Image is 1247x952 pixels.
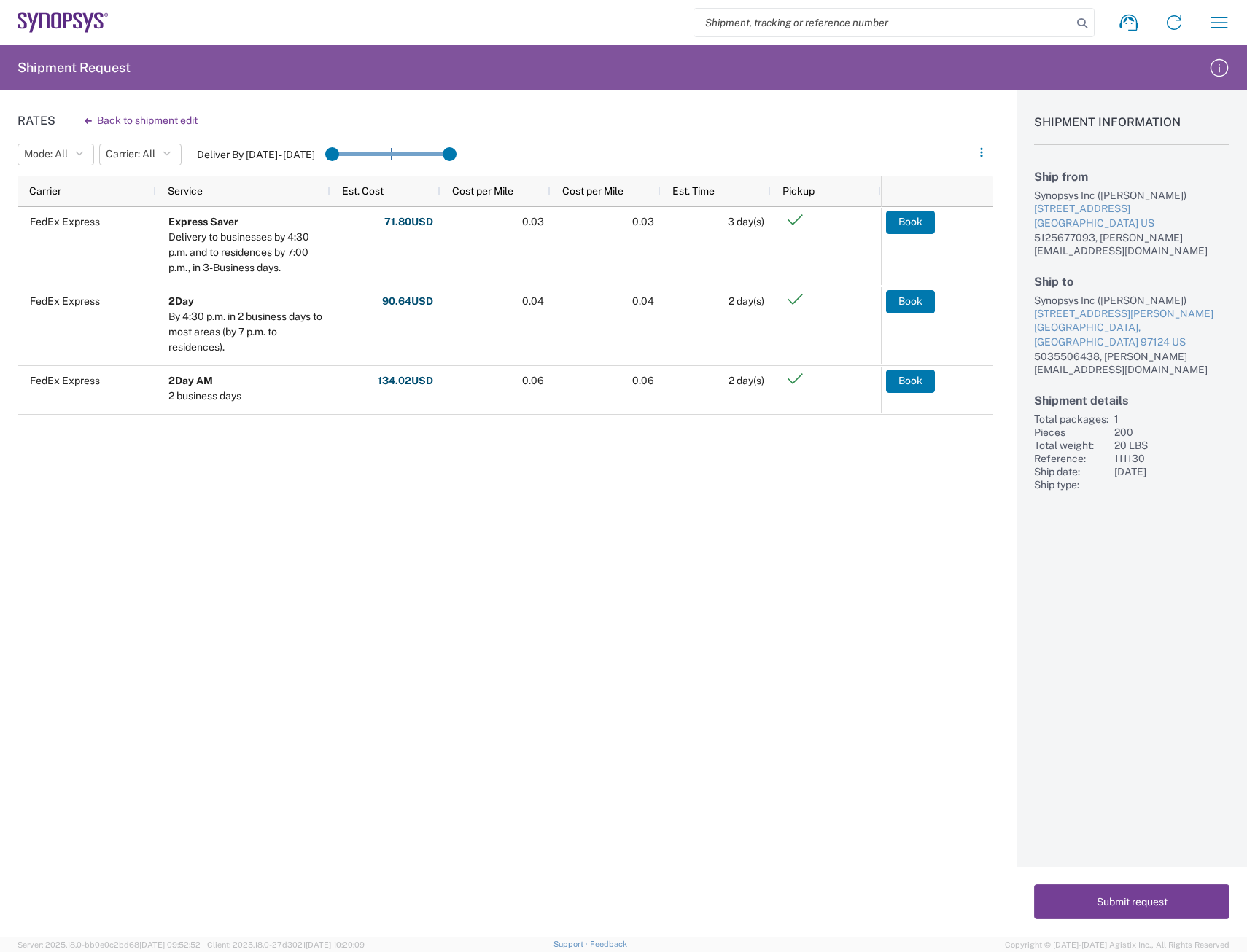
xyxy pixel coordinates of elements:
[30,295,100,307] span: FedEx Express
[729,375,764,386] span: 2 day(s)
[694,9,1072,36] input: Shipment, tracking or reference number
[384,215,433,229] strong: 71.80 USD
[30,216,100,227] span: FedEx Express
[1034,350,1229,376] div: 5035506438, [PERSON_NAME][EMAIL_ADDRESS][DOMAIN_NAME]
[522,375,544,386] span: 0.06
[1034,202,1229,230] a: [STREET_ADDRESS][GEOGRAPHIC_DATA] US
[306,940,365,949] span: [DATE] 10:20:09
[168,389,241,404] div: 2 business days
[168,375,213,386] b: 2Day AM
[106,147,155,161] span: Carrier: All
[1034,478,1108,491] div: Ship type:
[729,295,764,307] span: 2 day(s)
[168,185,203,197] span: Service
[168,230,324,276] div: Delivery to businesses by 4:30 p.m. and to residences by 7:00 p.m., in 3-Business days.
[728,216,764,227] span: 3 day(s)
[18,59,131,77] h2: Shipment Request
[1034,307,1229,350] a: [STREET_ADDRESS][PERSON_NAME][GEOGRAPHIC_DATA], [GEOGRAPHIC_DATA] 97124 US
[1034,439,1108,452] div: Total weight:
[73,108,209,133] button: Back to shipment edit
[632,295,654,307] span: 0.04
[1034,321,1229,349] div: [GEOGRAPHIC_DATA], [GEOGRAPHIC_DATA] 97124 US
[384,211,434,234] button: 71.80USD
[632,375,654,386] span: 0.06
[1034,426,1108,439] div: Pieces
[1114,465,1229,478] div: [DATE]
[1114,452,1229,465] div: 111130
[197,148,315,161] label: Deliver By [DATE] - [DATE]
[1114,426,1229,439] div: 200
[522,295,544,307] span: 0.04
[886,211,935,234] button: Book
[1034,465,1108,478] div: Ship date:
[590,940,627,948] a: Feedback
[886,370,935,393] button: Book
[1034,294,1229,307] div: Synopsys Inc ([PERSON_NAME])
[1034,275,1229,289] h2: Ship to
[1034,115,1229,145] h1: Shipment Information
[1034,189,1229,202] div: Synopsys Inc ([PERSON_NAME])
[1034,202,1229,216] div: [STREET_ADDRESS]
[18,144,94,165] button: Mode: All
[342,185,384,197] span: Est. Cost
[168,309,324,355] div: By 4:30 p.m. in 2 business days to most areas (by 7 p.m. to residences).
[99,144,182,165] button: Carrier: All
[886,290,935,313] button: Book
[672,185,715,197] span: Est. Time
[24,147,68,161] span: Mode: All
[18,940,201,949] span: Server: 2025.18.0-bb0e0c2bd68
[1034,394,1229,407] h2: Shipment details
[168,295,194,307] b: 2Day
[1034,216,1229,231] div: [GEOGRAPHIC_DATA] US
[1034,452,1108,465] div: Reference:
[378,374,433,388] strong: 134.02 USD
[1114,413,1229,426] div: 1
[1034,231,1229,257] div: 5125677093, [PERSON_NAME][EMAIL_ADDRESS][DOMAIN_NAME]
[30,375,100,386] span: FedEx Express
[1034,884,1229,919] button: Submit request
[29,185,61,197] span: Carrier
[632,216,654,227] span: 0.03
[1114,439,1229,452] div: 20 LBS
[207,940,365,949] span: Client: 2025.18.0-27d3021
[168,216,238,227] b: Express Saver
[522,216,544,227] span: 0.03
[562,185,623,197] span: Cost per Mile
[1034,413,1108,426] div: Total packages:
[381,290,434,313] button: 90.64USD
[1034,307,1229,321] div: [STREET_ADDRESS][PERSON_NAME]
[1005,938,1229,951] span: Copyright © [DATE]-[DATE] Agistix Inc., All Rights Reserved
[452,185,513,197] span: Cost per Mile
[18,114,55,128] h1: Rates
[1034,170,1229,184] h2: Ship from
[377,370,434,393] button: 134.02USD
[782,185,815,197] span: Pickup
[382,294,433,308] strong: 90.64 USD
[139,940,201,949] span: [DATE] 09:52:52
[553,940,590,948] a: Support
